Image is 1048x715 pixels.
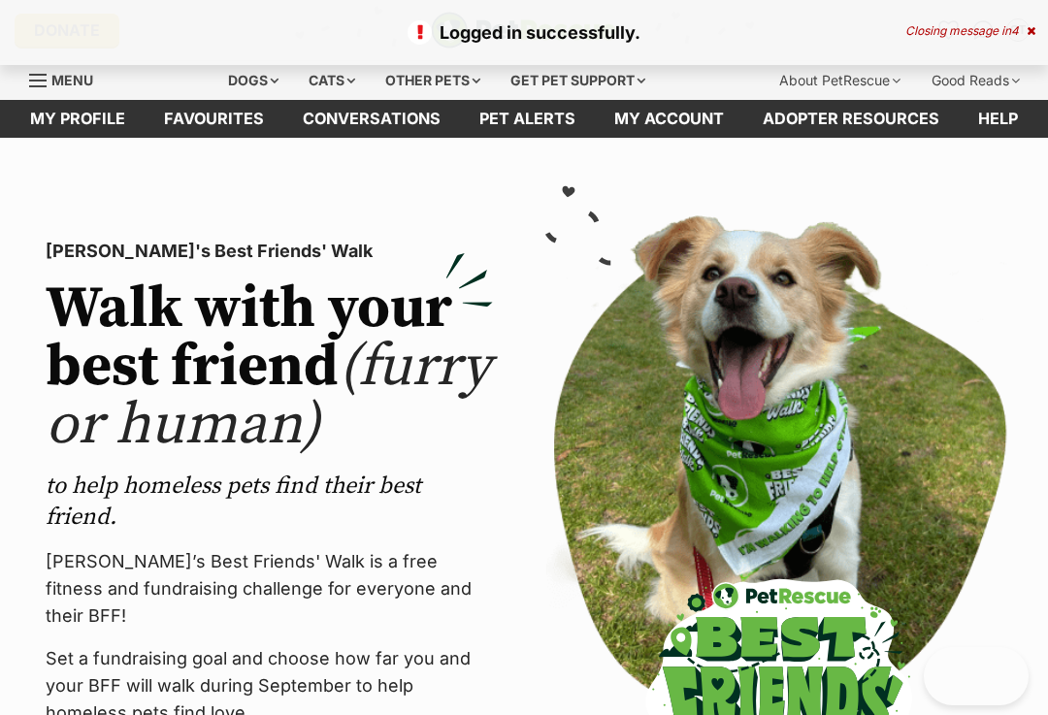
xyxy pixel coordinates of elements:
div: Get pet support [497,61,659,100]
div: Cats [295,61,369,100]
div: Good Reads [918,61,1033,100]
p: to help homeless pets find their best friend. [46,471,493,533]
a: Menu [29,61,107,96]
div: Other pets [372,61,494,100]
a: My account [595,100,743,138]
a: Favourites [145,100,283,138]
a: conversations [283,100,460,138]
span: (furry or human) [46,331,491,462]
div: Dogs [214,61,292,100]
span: Menu [51,72,93,88]
iframe: Help Scout Beacon - Open [924,647,1029,705]
div: About PetRescue [766,61,914,100]
p: [PERSON_NAME]'s Best Friends' Walk [46,238,493,265]
p: [PERSON_NAME]’s Best Friends' Walk is a free fitness and fundraising challenge for everyone and t... [46,548,493,630]
a: Help [959,100,1037,138]
h2: Walk with your best friend [46,280,493,455]
a: My profile [11,100,145,138]
a: Adopter resources [743,100,959,138]
a: Pet alerts [460,100,595,138]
